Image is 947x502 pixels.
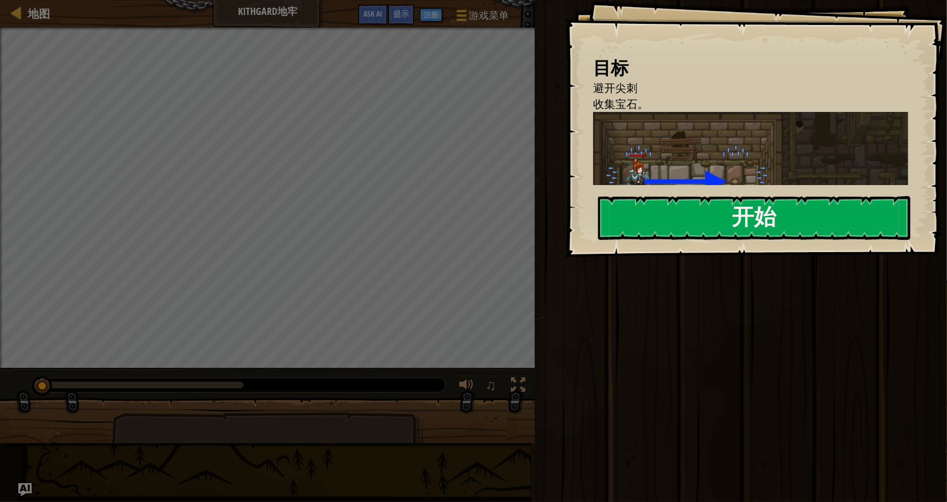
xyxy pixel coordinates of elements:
img: Kithgard 地牢 [593,112,916,278]
span: Ask AI [363,8,382,19]
li: 避开尖刺 [579,80,905,96]
span: 避开尖刺 [593,80,637,95]
span: 提示 [393,8,409,19]
a: 地图 [22,6,50,21]
button: Ask AI [358,4,388,25]
span: 游戏菜单 [469,8,509,23]
button: Ask AI [18,483,32,496]
button: 注册 [420,8,442,22]
li: 收集宝石。 [579,96,905,112]
span: 收集宝石。 [593,96,649,111]
button: 开始 [598,196,910,240]
button: 音量调节 [455,375,478,398]
div: 目标 [593,55,908,81]
span: 地图 [28,6,50,21]
button: 切换全屏 [507,375,529,398]
span: ♫ [485,377,497,393]
button: 游戏菜单 [448,4,515,30]
button: ♫ [483,375,502,398]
